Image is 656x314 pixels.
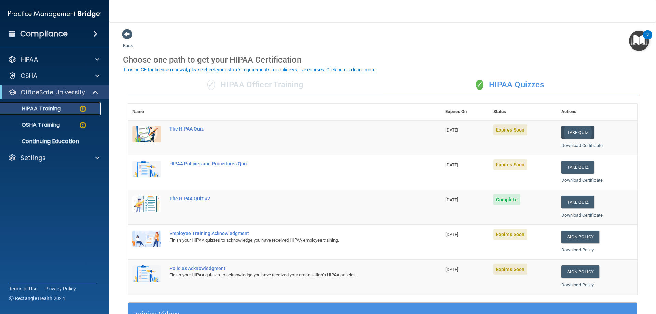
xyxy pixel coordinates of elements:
p: HIPAA Training [4,105,61,112]
span: Expires Soon [493,159,527,170]
img: warning-circle.0cc9ac19.png [79,121,87,129]
span: [DATE] [445,232,458,237]
span: [DATE] [445,162,458,167]
div: HIPAA Officer Training [128,75,383,95]
span: ✓ [476,80,483,90]
p: Continuing Education [4,138,98,145]
a: HIPAA [8,55,99,64]
th: Name [128,104,165,120]
p: HIPAA [20,55,38,64]
div: The HIPAA Quiz [169,126,407,132]
p: Settings [20,154,46,162]
div: Policies Acknowledgment [169,265,407,271]
div: 2 [646,35,649,44]
span: [DATE] [445,267,458,272]
div: Finish your HIPAA quizzes to acknowledge you have received your organization’s HIPAA policies. [169,271,407,279]
p: OfficeSafe University [20,88,85,96]
button: If using CE for license renewal, please check your state's requirements for online vs. live cours... [123,66,378,73]
div: Choose one path to get your HIPAA Certification [123,50,642,70]
span: Expires Soon [493,124,527,135]
div: Employee Training Acknowledgment [169,231,407,236]
span: Expires Soon [493,229,527,240]
th: Expires On [441,104,489,120]
span: Expires Soon [493,264,527,275]
a: Privacy Policy [45,285,76,292]
span: ✓ [207,80,215,90]
a: Download Policy [561,282,594,287]
a: OSHA [8,72,99,80]
button: Take Quiz [561,196,594,208]
div: If using CE for license renewal, please check your state's requirements for online vs. live cours... [124,67,377,72]
p: OSHA Training [4,122,60,128]
a: Download Certificate [561,143,603,148]
th: Status [489,104,557,120]
a: Download Certificate [561,178,603,183]
div: Finish your HIPAA quizzes to acknowledge you have received HIPAA employee training. [169,236,407,244]
span: [DATE] [445,197,458,202]
p: OSHA [20,72,38,80]
a: Terms of Use [9,285,37,292]
div: HIPAA Policies and Procedures Quiz [169,161,407,166]
img: PMB logo [8,7,101,21]
span: Complete [493,194,520,205]
span: [DATE] [445,127,458,133]
h4: Compliance [20,29,68,39]
a: Download Policy [561,247,594,252]
span: Ⓒ Rectangle Health 2024 [9,295,65,302]
a: OfficeSafe University [8,88,99,96]
button: Take Quiz [561,161,594,174]
div: The HIPAA Quiz #2 [169,196,407,201]
th: Actions [557,104,637,120]
a: Download Certificate [561,213,603,218]
a: Sign Policy [561,231,599,243]
a: Sign Policy [561,265,599,278]
button: Open Resource Center, 2 new notifications [629,31,649,51]
button: Take Quiz [561,126,594,139]
a: Back [123,35,133,48]
img: warning-circle.0cc9ac19.png [79,105,87,113]
a: Settings [8,154,99,162]
div: HIPAA Quizzes [383,75,637,95]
